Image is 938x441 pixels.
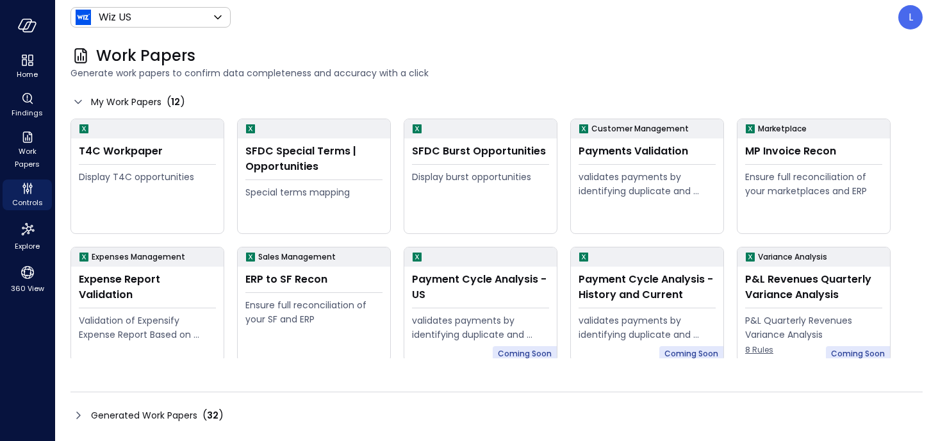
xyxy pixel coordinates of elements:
div: SFDC Burst Opportunities [412,144,549,159]
span: Coming Soon [831,347,885,360]
span: Work Papers [96,46,195,66]
div: SFDC Special Terms | Opportunities [245,144,383,174]
span: 12 [171,96,180,108]
div: Payment Cycle Analysis - US [412,272,549,303]
div: P&L Quarterly Revenues Variance Analysis [745,313,882,342]
div: Controls [3,179,52,210]
div: Special terms mapping [245,185,383,199]
div: Work Papers [3,128,52,172]
div: Validation of Expensify Expense Report Based on policy [79,313,216,342]
p: Variance Analysis [758,251,827,263]
span: Generate work papers to confirm data completeness and accuracy with a click [70,66,923,80]
div: ERP to SF Recon [245,272,383,287]
p: Wiz US [99,10,131,25]
div: Home [3,51,52,82]
p: Marketplace [758,122,807,135]
span: Findings [12,106,43,119]
div: Explore [3,218,52,254]
span: 360 View [11,282,44,295]
div: Payments Validation [579,144,716,159]
div: ( ) [202,408,224,423]
p: Expenses Management [92,251,185,263]
span: My Work Papers [91,95,161,109]
span: Home [17,68,38,81]
span: Explore [15,240,40,253]
img: Icon [76,10,91,25]
p: Sales Management [258,251,336,263]
div: validates payments by identifying duplicate and erroneous entries. [412,313,549,342]
div: validates payments by identifying duplicate and erroneous entries. [579,313,716,342]
span: Coming Soon [664,347,718,360]
p: Customer Management [591,122,689,135]
div: ( ) [167,94,185,110]
div: Expense Report Validation [79,272,216,303]
span: 32 [207,409,218,422]
div: 360 View [3,262,52,296]
div: validates payments by identifying duplicate and erroneous entries. [579,170,716,198]
div: Display burst opportunities [412,170,549,184]
span: Work Papers [8,145,47,171]
div: Display T4C opportunities [79,170,216,184]
div: Payment Cycle Analysis - History and Current [579,272,716,303]
div: Ensure full reconciliation of your marketplaces and ERP [745,170,882,198]
span: Generated Work Papers [91,408,197,422]
span: Controls [12,196,43,209]
div: Ensure full reconciliation of your SF and ERP [245,298,383,326]
span: 8 Rules [745,344,882,356]
span: Coming Soon [498,347,552,360]
div: T4C Workpaper [79,144,216,159]
div: Findings [3,90,52,121]
div: MP Invoice Recon [745,144,882,159]
p: L [909,10,913,25]
div: P&L Revenues Quarterly Variance Analysis [745,272,882,303]
div: Leah Collins [898,5,923,29]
